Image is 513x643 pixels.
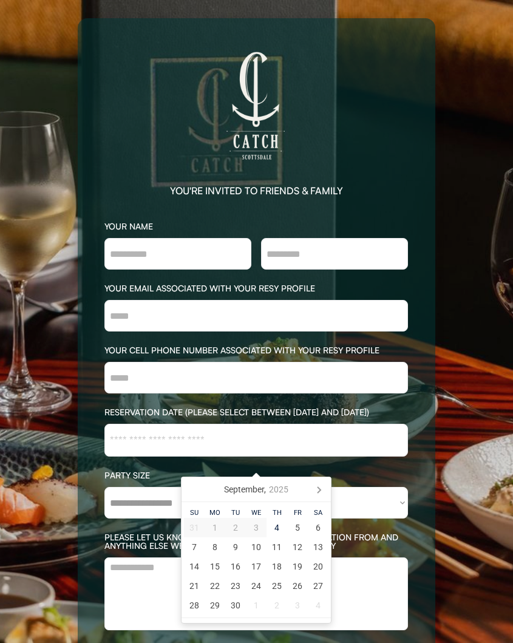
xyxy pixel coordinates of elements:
div: 24 [246,576,267,596]
div: 19 [287,557,308,576]
div: 14 [184,557,205,576]
div: 1 [205,518,225,537]
div: 11 [267,537,287,557]
div: 26 [287,576,308,596]
div: PARTY SIZE [104,471,408,480]
div: YOUR NAME [104,222,408,231]
div: September, [219,480,293,499]
div: 9 [225,537,246,557]
div: 10 [246,537,267,557]
div: 4 [267,518,287,537]
i: 2025 [269,485,288,494]
div: Th [267,509,287,516]
div: 7 [184,537,205,557]
div: 31 [184,518,205,537]
div: Sa [308,509,328,516]
div: 3 [246,518,267,537]
div: 21 [184,576,205,596]
div: 15 [205,557,225,576]
div: YOU'RE INVITED TO FRIENDS & FAMILY [170,186,343,196]
div: 25 [267,576,287,596]
div: 3 [287,596,308,615]
div: 4 [308,596,328,615]
div: 5 [287,518,308,537]
div: 1 [246,596,267,615]
div: 13 [308,537,328,557]
div: 17 [246,557,267,576]
div: Mo [205,509,225,516]
div: YOUR EMAIL ASSOCIATED WITH YOUR RESY PROFILE [104,284,408,293]
div: We [246,509,267,516]
div: RESERVATION DATE (PLEASE SELECT BETWEEN [DATE] AND [DATE]) [104,408,408,417]
div: 18 [267,557,287,576]
div: 23 [225,576,246,596]
div: PLEASE LET US KNOW WHO YOU RECEIVED YOUR INVITATION FROM AND ANYTHING ELSE WE NEED TO KNOW ABOUT ... [104,533,408,550]
div: 16 [225,557,246,576]
div: 12 [287,537,308,557]
div: Tu [225,509,246,516]
div: 30 [225,596,246,615]
div: 8 [205,537,225,557]
div: 29 [205,596,225,615]
div: Fr [287,509,308,516]
div: 20 [308,557,328,576]
img: CATCH%20SCOTTSDALE_Logo%20Only.png [196,45,318,166]
div: 2 [225,518,246,537]
div: Su [184,509,205,516]
div: 22 [205,576,225,596]
div: YOUR CELL PHONE NUMBER ASSOCIATED WITH YOUR RESY PROFILE [104,346,408,355]
div: 27 [308,576,328,596]
div: 28 [184,596,205,615]
div: 6 [308,518,328,537]
div: 2 [267,596,287,615]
